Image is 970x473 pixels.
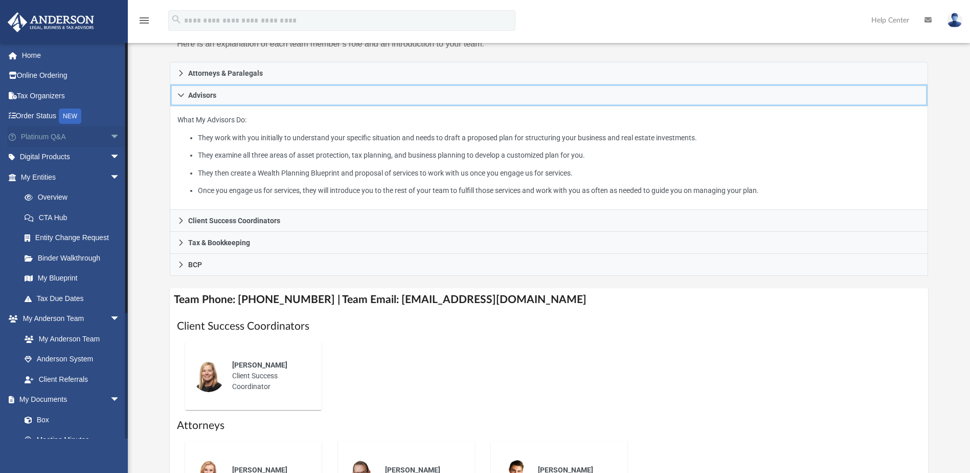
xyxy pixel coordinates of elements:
[14,288,136,309] a: Tax Due Dates
[7,126,136,147] a: Platinum Q&Aarrow_drop_down
[7,390,130,410] a: My Documentsarrow_drop_down
[170,210,928,232] a: Client Success Coordinators
[170,288,928,311] h4: Team Phone: [PHONE_NUMBER] | Team Email: [EMAIL_ADDRESS][DOMAIN_NAME]
[177,114,920,197] p: What My Advisors Do:
[7,167,136,187] a: My Entitiesarrow_drop_down
[170,84,928,106] a: Advisors
[59,109,81,124] div: NEW
[14,207,136,228] a: CTA Hub
[14,430,130,450] a: Meeting Minutes
[198,167,920,180] li: They then create a Wealth Planning Blueprint and proposal of services to work with us once you en...
[170,62,928,84] a: Attorneys & Paralegals
[188,239,250,246] span: Tax & Bookkeeping
[7,66,136,86] a: Online Ordering
[14,248,136,268] a: Binder Walkthrough
[110,167,130,188] span: arrow_drop_down
[188,92,216,99] span: Advisors
[171,14,182,25] i: search
[14,268,130,289] a: My Blueprint
[192,359,225,392] img: thumbnail
[198,132,920,144] li: They work with you initially to understand your specific situation and needs to draft a proposed ...
[177,319,920,334] h1: Client Success Coordinators
[232,361,287,369] span: [PERSON_NAME]
[170,254,928,276] a: BCP
[5,12,97,32] img: Anderson Advisors Platinum Portal
[170,232,928,254] a: Tax & Bookkeeping
[110,147,130,168] span: arrow_drop_down
[188,70,263,77] span: Attorneys & Paralegals
[138,14,150,27] i: menu
[14,410,125,430] a: Box
[188,217,280,224] span: Client Success Coordinators
[14,349,130,370] a: Anderson System
[14,228,136,248] a: Entity Change Request
[225,353,314,399] div: Client Success Coordinator
[7,147,136,167] a: Digital Productsarrow_drop_down
[177,418,920,433] h1: Attorneys
[170,106,928,210] div: Advisors
[110,126,130,147] span: arrow_drop_down
[138,19,150,27] a: menu
[947,13,962,28] img: User Pic
[7,309,130,329] a: My Anderson Teamarrow_drop_down
[198,184,920,197] li: Once you engage us for services, they will introduce you to the rest of your team to fulfill thos...
[14,329,125,349] a: My Anderson Team
[198,149,920,162] li: They examine all three areas of asset protection, tax planning, and business planning to develop ...
[14,187,136,208] a: Overview
[7,85,136,106] a: Tax Organizers
[14,369,130,390] a: Client Referrals
[7,106,136,127] a: Order StatusNEW
[110,309,130,330] span: arrow_drop_down
[7,45,136,66] a: Home
[188,261,202,268] span: BCP
[110,390,130,411] span: arrow_drop_down
[177,37,542,51] p: Here is an explanation of each team member’s role and an introduction to your team.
